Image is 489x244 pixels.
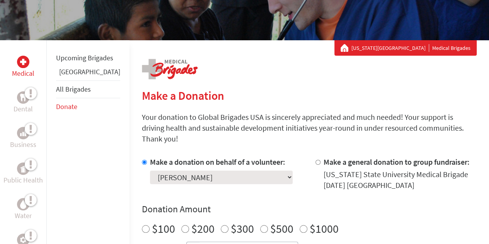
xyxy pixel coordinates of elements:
a: WaterWater [15,198,32,221]
div: Dental [17,91,29,104]
a: BusinessBusiness [10,127,36,150]
a: Donate [56,102,77,111]
img: logo-medical.png [142,59,198,79]
label: $1000 [310,221,339,236]
li: All Brigades [56,80,120,98]
a: DentalDental [14,91,33,114]
div: Business [17,127,29,139]
p: Medical [12,68,34,79]
label: $200 [191,221,215,236]
label: Make a donation on behalf of a volunteer: [150,157,285,167]
p: Dental [14,104,33,114]
label: $300 [231,221,254,236]
a: All Brigades [56,85,91,94]
label: $100 [152,221,175,236]
h2: Make a Donation [142,89,477,102]
div: [US_STATE] State University Medical Brigade [DATE] [GEOGRAPHIC_DATA] [324,169,477,191]
div: Water [17,198,29,210]
img: Medical [20,59,26,65]
div: Public Health [17,162,29,175]
li: Guatemala [56,67,120,80]
a: [US_STATE][GEOGRAPHIC_DATA] [351,44,429,52]
a: Upcoming Brigades [56,53,113,62]
img: Engineering [20,237,26,243]
li: Upcoming Brigades [56,49,120,67]
label: $500 [270,221,293,236]
a: [GEOGRAPHIC_DATA] [59,67,120,76]
div: Medical Brigades [341,44,470,52]
a: MedicalMedical [12,56,34,79]
label: Make a general donation to group fundraiser: [324,157,470,167]
img: Dental [20,94,26,101]
p: Business [10,139,36,150]
img: Water [20,200,26,208]
p: Water [15,210,32,221]
p: Public Health [3,175,43,186]
li: Donate [56,98,120,115]
a: Public HealthPublic Health [3,162,43,186]
h4: Donation Amount [142,203,477,215]
img: Public Health [20,165,26,172]
p: Your donation to Global Brigades USA is sincerely appreciated and much needed! Your support is dr... [142,112,477,144]
img: Business [20,130,26,136]
div: Medical [17,56,29,68]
